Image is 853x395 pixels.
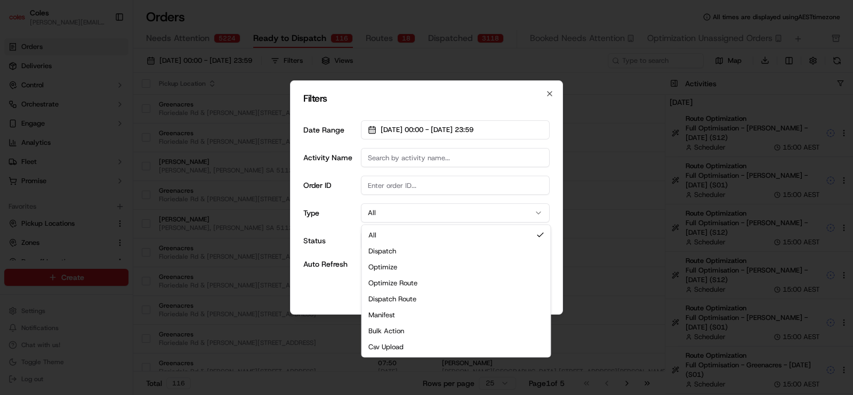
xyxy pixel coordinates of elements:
img: 1736555255976-a54dd68f-1ca7-489b-9aae-adbdc363a1c4 [11,102,30,121]
a: 💻API Documentation [86,150,175,169]
label: Type [303,209,319,217]
span: Optimize route [368,278,417,288]
img: Nash [11,11,32,32]
span: Dispatch [368,246,396,256]
div: We're available if you need us! [36,112,135,121]
input: Enter order ID... [361,176,550,195]
input: Search by activity name... [361,148,550,167]
span: Manifest [368,310,395,320]
span: Optimize [368,262,397,272]
button: Start new chat [181,105,194,118]
span: [DATE] 00:00 - [DATE] 23:59 [381,125,473,135]
span: Bulk action [368,326,404,336]
p: Welcome 👋 [11,43,194,60]
a: 📗Knowledge Base [6,150,86,169]
h2: Filters [303,94,550,103]
a: Powered byPylon [75,180,129,188]
span: Pylon [106,180,129,188]
label: Activity Name [303,154,352,161]
label: Order ID [303,182,332,189]
div: 📗 [11,155,19,164]
label: Status [303,237,326,244]
input: Got a question? Start typing here... [28,69,192,80]
span: Csv upload [368,342,404,352]
div: 💻 [90,155,99,164]
label: Date Range [303,126,344,134]
span: Knowledge Base [21,154,82,165]
span: API Documentation [101,154,171,165]
label: Auto Refresh [303,260,348,268]
div: Start new chat [36,102,175,112]
span: All [368,231,376,240]
button: All [361,203,550,223]
span: Dispatch route [368,294,416,304]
